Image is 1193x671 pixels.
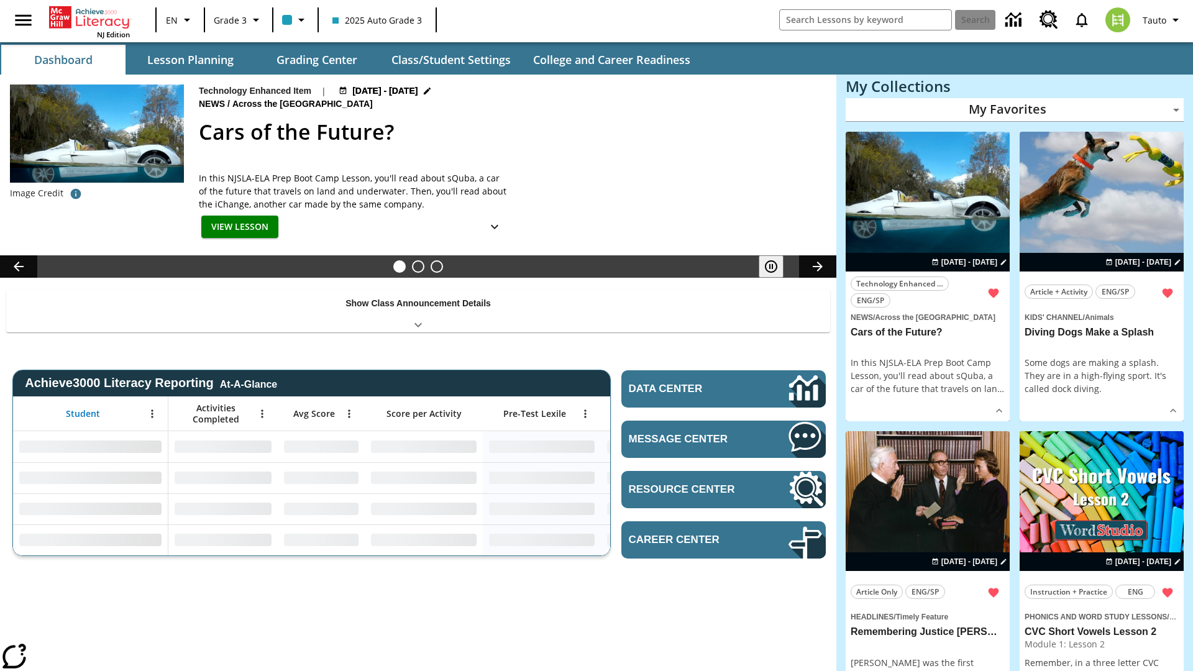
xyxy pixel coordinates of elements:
h3: Cars of the Future? [851,326,1005,339]
button: Aug 22 - Aug 22 Choose Dates [1103,257,1184,268]
div: No Data, [168,431,278,462]
div: No Data, [168,524,278,555]
button: Slide 1 Cars of the Future? [393,260,406,273]
span: / [894,613,895,621]
button: View Lesson [201,216,278,239]
button: Photo credit: AP [63,183,88,205]
button: Dashboard [1,45,126,75]
span: / [1167,610,1176,622]
a: Data Center [621,370,826,408]
button: Class/Student Settings [382,45,521,75]
button: Instruction + Practice [1025,585,1113,599]
button: Pause [759,255,784,278]
button: Open Menu [576,404,595,423]
span: Article + Activity [1030,285,1087,298]
span: News [851,313,873,322]
button: Grade: Grade 3, Select a grade [209,9,268,31]
span: ENG [1128,585,1143,598]
div: In this NJSLA-ELA Prep Boot Camp Lesson, you'll read about sQuba, a car of the future that travel... [851,356,1005,395]
button: Article + Activity [1025,285,1093,299]
div: lesson details [846,132,1010,422]
span: Across the [GEOGRAPHIC_DATA] [232,98,375,111]
button: Remove from Favorites [1156,282,1179,304]
a: Career Center [621,521,826,559]
span: Activities Completed [175,403,257,425]
a: Notifications [1066,4,1098,36]
span: ENG/SP [1102,285,1129,298]
div: lesson details [1020,132,1184,422]
span: NJ Edition [97,30,130,39]
div: Show Class Announcement Details [6,290,830,332]
span: ENG/SP [912,585,939,598]
span: Pre-Test Lexile [503,408,566,419]
button: Jul 01 - Aug 01 Choose Dates [336,84,434,98]
button: Aug 22 - Aug 22 Choose Dates [1103,556,1184,567]
h3: My Collections [846,78,1184,95]
p: Show Class Announcement Details [345,297,491,310]
span: Topic: Phonics and Word Study Lessons/CVC Short Vowels [1025,609,1179,623]
img: avatar image [1105,7,1130,32]
button: Remove from Favorites [1156,582,1179,604]
button: ENG/SP [905,585,945,599]
button: Technology Enhanced Item [851,276,949,291]
div: Some dogs are making a splash. They are in a high-flying sport. It's called dock diving. [1025,356,1179,395]
span: / [1083,313,1085,322]
span: 2025 Auto Grade 3 [332,14,422,27]
input: search field [780,10,951,30]
button: ENG [1115,585,1155,599]
img: High-tech automobile treading water. [10,84,184,202]
div: No Data, [601,431,719,462]
h3: CVC Short Vowels Lesson 2 [1025,626,1179,639]
a: Resource Center, Will open in new tab [1032,3,1066,37]
button: Open Menu [143,404,162,423]
span: Student [66,408,100,419]
h2: Cars of the Future? [199,116,821,148]
button: Aug 22 - Aug 22 Choose Dates [929,556,1010,567]
span: [DATE] - [DATE] [1115,556,1171,567]
button: Profile/Settings [1138,9,1188,31]
button: Show Details [482,216,507,239]
button: ENG/SP [851,293,890,308]
p: Technology Enhanced Item [199,84,311,98]
div: No Data, [278,462,365,493]
a: Data Center [998,3,1032,37]
button: Open side menu [5,2,42,39]
div: No Data, [278,524,365,555]
a: Home [49,5,130,30]
div: No Data, [601,493,719,524]
button: Slide 2 Pre-release lesson [412,260,424,273]
span: [DATE] - [DATE] [941,257,997,268]
span: Headlines [851,613,894,621]
span: Message Center [629,433,751,445]
span: EN [166,14,178,27]
div: No Data, [278,431,365,462]
button: Class color is light blue. Change class color [277,9,314,31]
div: Home [49,4,130,39]
span: Score per Activity [386,408,462,419]
span: Phonics and Word Study Lessons [1025,613,1167,621]
button: Article Only [851,585,903,599]
span: Animals [1085,313,1114,322]
button: Jul 01 - Aug 01 Choose Dates [929,257,1010,268]
div: No Data, [278,493,365,524]
div: My Favorites [846,98,1184,122]
span: Across the [GEOGRAPHIC_DATA] [875,313,995,322]
h3: Remembering Justice O'Connor [851,626,1005,639]
button: Select a new avatar [1098,4,1138,36]
button: Show Details [990,401,1008,420]
button: ENG/SP [1095,285,1135,299]
h3: Diving Dogs Make a Splash [1025,326,1179,339]
span: Tauto [1143,14,1166,27]
span: [DATE] - [DATE] [352,84,418,98]
span: … [997,383,1004,395]
div: No Data, [601,462,719,493]
span: Topic: News/Across the US [851,310,1005,324]
div: No Data, [601,524,719,555]
button: College and Career Readiness [523,45,700,75]
button: Open Menu [253,404,272,423]
div: In this NJSLA-ELA Prep Boot Camp Lesson, you'll read about sQuba, a car of the future that travel... [199,171,510,211]
span: [DATE] - [DATE] [941,556,997,567]
span: Avg Score [293,408,335,419]
p: Image Credit [10,187,63,199]
button: Grading Center [255,45,379,75]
